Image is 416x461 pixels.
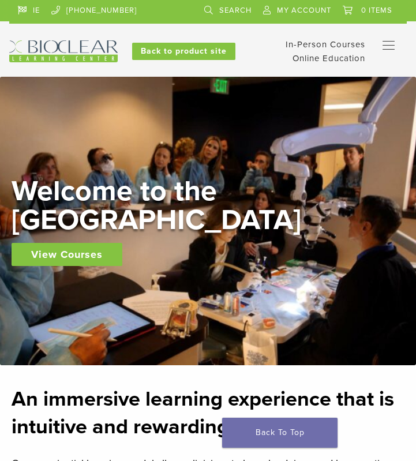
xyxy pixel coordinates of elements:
a: View Courses [12,243,122,266]
nav: Primary Navigation [383,38,398,59]
strong: An immersive learning experience that is intuitive and rewarding [12,387,394,439]
a: Back To Top [222,418,338,448]
span: 0 items [361,6,392,15]
img: Bioclear [9,40,118,62]
h2: Welcome to the [GEOGRAPHIC_DATA] [12,177,358,234]
span: Search [219,6,252,15]
span: My Account [277,6,331,15]
a: Back to product site [132,43,235,60]
a: Online Education [293,53,365,63]
a: In-Person Courses [286,39,365,50]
